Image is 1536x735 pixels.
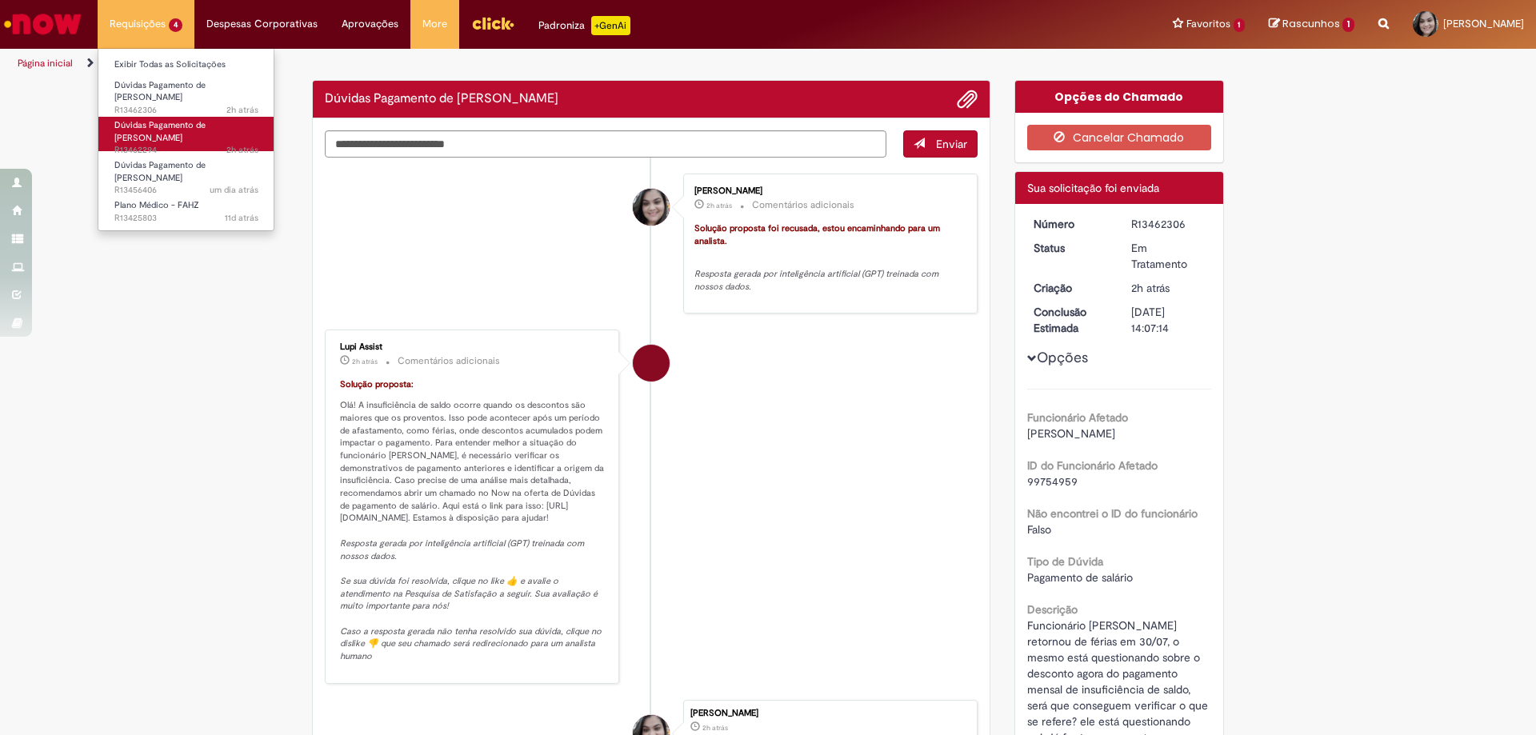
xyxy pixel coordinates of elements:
em: Resposta gerada por inteligência artificial (GPT) treinada com nossos dados. [694,268,941,293]
span: Rascunhos [1282,16,1340,31]
small: Comentários adicionais [398,354,500,368]
time: 29/08/2025 13:06:59 [352,357,378,366]
em: Resposta gerada por inteligência artificial (GPT) treinada com nossos dados. Se sua dúvida foi re... [340,537,604,662]
dt: Conclusão Estimada [1022,304,1120,336]
b: ID do Funcionário Afetado [1027,458,1158,473]
span: 1 [1234,18,1246,32]
div: R13462306 [1131,216,1206,232]
span: R13462294 [114,144,258,157]
textarea: Digite sua mensagem aqui... [325,130,886,158]
a: Aberto R13462294 : Dúvidas Pagamento de Salário [98,117,274,151]
time: 18/08/2025 16:21:56 [225,212,258,224]
b: Tipo de Dúvida [1027,554,1103,569]
span: 2h atrás [352,357,378,366]
span: Requisições [110,16,166,32]
time: 29/08/2025 13:06:51 [702,723,728,733]
span: 2h atrás [226,104,258,116]
img: click_logo_yellow_360x200.png [471,11,514,35]
a: Aberto R13462306 : Dúvidas Pagamento de Salário [98,77,274,111]
a: Exibir Todas as Solicitações [98,56,274,74]
div: Padroniza [538,16,630,35]
time: 28/08/2025 09:56:25 [210,184,258,196]
span: 11d atrás [225,212,258,224]
span: [PERSON_NAME] [1027,426,1115,441]
time: 29/08/2025 13:06:51 [226,104,258,116]
span: 1 [1342,18,1354,32]
span: Favoritos [1186,16,1230,32]
dt: Criação [1022,280,1120,296]
span: 2h atrás [1131,281,1170,295]
span: Pagamento de salário [1027,570,1133,585]
span: 2h atrás [226,144,258,156]
button: Cancelar Chamado [1027,125,1212,150]
span: 2h atrás [706,201,732,210]
small: Comentários adicionais [752,198,854,212]
span: um dia atrás [210,184,258,196]
span: Despesas Corporativas [206,16,318,32]
div: 29/08/2025 13:06:51 [1131,280,1206,296]
button: Enviar [903,130,978,158]
a: Aberto R13425803 : Plano Médico - FAHZ [98,197,274,226]
b: Não encontrei o ID do funcionário [1027,506,1198,521]
p: +GenAi [591,16,630,35]
div: [DATE] 14:07:14 [1131,304,1206,336]
div: Opções do Chamado [1015,81,1224,113]
time: 29/08/2025 13:06:51 [1131,281,1170,295]
a: Página inicial [18,57,73,70]
span: 4 [169,18,182,32]
ul: Requisições [98,48,274,231]
span: Dúvidas Pagamento de [PERSON_NAME] [114,119,206,144]
time: 29/08/2025 13:07:19 [706,201,732,210]
div: Lupi Assist [340,342,606,352]
font: Solução proposta: [340,378,414,390]
span: More [422,16,447,32]
span: Sua solicitação foi enviada [1027,181,1159,195]
time: 29/08/2025 13:02:25 [226,144,258,156]
dt: Status [1022,240,1120,256]
div: Lupi Assist [633,345,670,381]
button: Adicionar anexos [957,89,978,110]
span: Dúvidas Pagamento de [PERSON_NAME] [114,79,206,104]
span: R13462306 [114,104,258,117]
ul: Trilhas de página [12,49,1012,78]
div: Dayana Maria Souza Santos [633,189,670,226]
img: ServiceNow [2,8,84,40]
span: Plano Médico - FAHZ [114,199,199,211]
b: Funcionário Afetado [1027,410,1128,425]
span: [PERSON_NAME] [1443,17,1524,30]
a: Rascunhos [1269,17,1354,32]
span: 2h atrás [702,723,728,733]
span: Dúvidas Pagamento de [PERSON_NAME] [114,159,206,184]
span: R13456406 [114,184,258,197]
span: Falso [1027,522,1051,537]
h2: Dúvidas Pagamento de Salário Histórico de tíquete [325,92,558,106]
dt: Número [1022,216,1120,232]
a: Aberto R13456406 : Dúvidas Pagamento de Salário [98,157,274,191]
p: Olá! A insuficiência de saldo ocorre quando os descontos são maiores que os proventos. Isso pode ... [340,378,606,662]
span: R13425803 [114,212,258,225]
div: Em Tratamento [1131,240,1206,272]
b: Descrição [1027,602,1078,617]
span: Enviar [936,137,967,151]
font: Solução proposta foi recusada, estou encaminhando para um analista. [694,222,942,247]
div: [PERSON_NAME] [690,709,969,718]
span: Aprovações [342,16,398,32]
div: [PERSON_NAME] [694,186,961,196]
span: 99754959 [1027,474,1078,489]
